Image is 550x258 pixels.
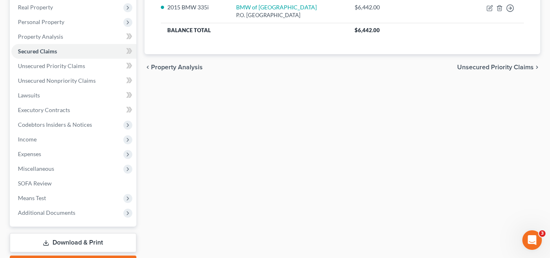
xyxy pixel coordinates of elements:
[355,27,380,33] span: $6,442.00
[18,121,92,128] span: Codebtors Insiders & Notices
[355,3,394,11] div: $6,442.00
[151,64,203,71] span: Property Analysis
[161,23,348,37] th: Balance Total
[18,150,41,157] span: Expenses
[18,4,53,11] span: Real Property
[534,64,540,71] i: chevron_right
[18,33,63,40] span: Property Analysis
[539,230,546,237] span: 3
[18,209,75,216] span: Additional Documents
[145,64,151,71] i: chevron_left
[457,64,534,71] span: Unsecured Priority Claims
[10,233,136,252] a: Download & Print
[167,3,223,11] li: 2015 BMW 335i
[145,64,203,71] button: chevron_left Property Analysis
[18,18,64,25] span: Personal Property
[11,44,136,59] a: Secured Claims
[18,180,52,187] span: SOFA Review
[11,88,136,103] a: Lawsuits
[11,103,136,117] a: Executory Contracts
[18,62,85,69] span: Unsecured Priority Claims
[11,29,136,44] a: Property Analysis
[18,77,96,84] span: Unsecured Nonpriority Claims
[522,230,542,250] iframe: Intercom live chat
[236,4,317,11] a: BMW of [GEOGRAPHIC_DATA]
[11,176,136,191] a: SOFA Review
[236,11,342,19] div: P.O. [GEOGRAPHIC_DATA]
[18,92,40,99] span: Lawsuits
[18,106,70,113] span: Executory Contracts
[457,64,540,71] button: Unsecured Priority Claims chevron_right
[18,194,46,201] span: Means Test
[11,73,136,88] a: Unsecured Nonpriority Claims
[18,136,37,143] span: Income
[18,48,57,55] span: Secured Claims
[18,165,54,172] span: Miscellaneous
[11,59,136,73] a: Unsecured Priority Claims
